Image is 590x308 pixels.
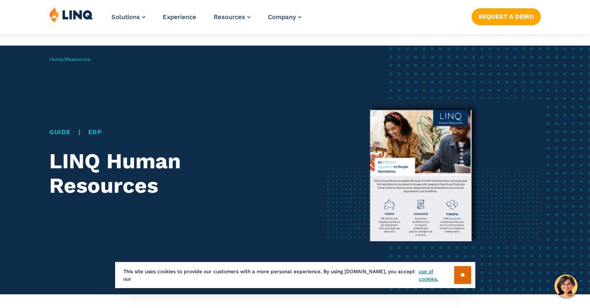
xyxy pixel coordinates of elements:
[111,13,140,21] span: Solutions
[214,13,250,21] a: Resources
[268,13,296,21] span: Company
[554,274,578,298] button: Hello, have a question? Let’s chat.
[419,268,454,283] a: use of cookies.
[472,8,541,25] a: Request a Demo
[49,56,90,62] span: /
[65,56,90,62] a: Resources
[302,99,541,241] img: HR Thumbnail
[49,127,288,137] div: |
[115,262,475,288] div: This site uses cookies to provide our customers with a more personal experience. By using [DOMAIN...
[49,56,63,62] a: Home
[88,128,102,136] a: ERP
[49,128,71,136] a: Guide
[214,13,245,21] span: Resources
[268,13,301,21] a: Company
[111,13,145,21] a: Solutions
[472,7,541,25] nav: Button Navigation
[111,7,301,34] nav: Primary Navigation
[49,149,288,198] h1: LINQ Human Resources
[163,13,196,21] a: Experience
[49,7,93,22] img: LINQ | K‑12 Software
